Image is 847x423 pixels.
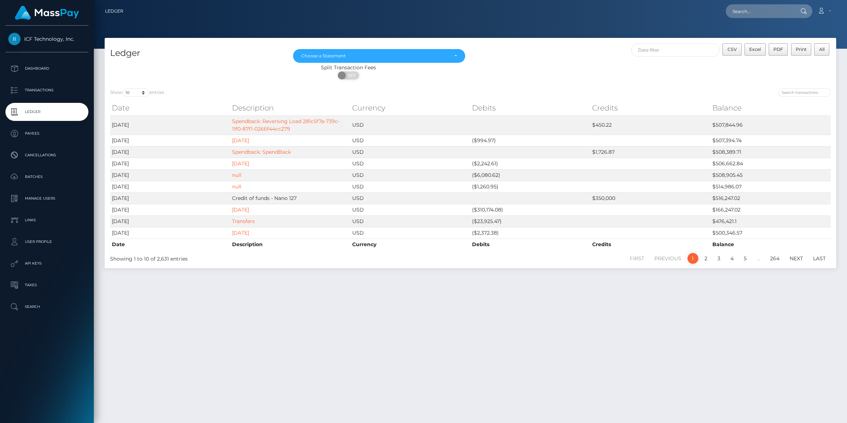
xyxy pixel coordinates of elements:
[350,146,471,158] td: USD
[110,115,230,135] td: [DATE]
[711,169,831,181] td: $508,905.45
[5,60,88,78] a: Dashboard
[470,181,590,192] td: ($1,260.95)
[110,135,230,146] td: [DATE]
[110,227,230,239] td: [DATE]
[232,137,249,144] a: [DATE]
[350,181,471,192] td: USD
[5,276,88,294] a: Taxes
[5,125,88,143] a: Payees
[590,115,711,135] td: $450.22
[122,88,149,97] select: Showentries
[711,204,831,215] td: $166,247.02
[350,115,471,135] td: USD
[110,192,230,204] td: [DATE]
[5,36,88,42] span: ICF Technology, Inc.
[350,135,471,146] td: USD
[711,215,831,227] td: $476,421.1
[110,169,230,181] td: [DATE]
[110,252,404,263] div: Showing 1 to 10 of 2,631 entries
[8,106,86,117] p: Ledger
[786,253,807,264] a: Next
[8,236,86,247] p: User Profile
[8,258,86,269] p: API Keys
[110,47,282,60] h4: Ledger
[809,253,830,264] a: Last
[5,233,88,251] a: User Profile
[8,150,86,161] p: Cancellations
[350,227,471,239] td: USD
[470,101,590,115] th: Debits
[350,204,471,215] td: USD
[5,103,88,121] a: Ledger
[687,253,698,264] a: 1
[711,192,831,204] td: $516,247.02
[791,43,812,56] button: Print
[110,101,230,115] th: Date
[778,88,831,97] input: Search transactions
[745,43,766,56] button: Excel
[8,171,86,182] p: Batches
[711,227,831,239] td: $500,346.57
[110,181,230,192] td: [DATE]
[819,47,825,52] span: All
[700,253,711,264] a: 2
[773,47,783,52] span: PDF
[711,158,831,169] td: $506,662.84
[590,239,711,250] th: Credits
[726,253,738,264] a: 4
[230,192,350,204] td: Credit of funds - Nano 127
[590,146,711,158] td: $1,726.87
[293,49,465,63] button: Choose a Statement
[8,193,86,204] p: Manage Users
[350,169,471,181] td: USD
[232,206,249,213] a: [DATE]
[728,47,737,52] span: CSV
[232,172,241,178] a: null
[769,43,788,56] button: PDF
[740,253,751,264] a: 5
[8,63,86,74] p: Dashboard
[470,239,590,250] th: Debits
[766,253,783,264] a: 264
[301,53,449,59] div: Choose a Statement
[711,135,831,146] td: $507,394.74
[590,101,711,115] th: Credits
[470,227,590,239] td: ($2,372.38)
[342,71,360,79] span: OFF
[110,158,230,169] td: [DATE]
[5,189,88,208] a: Manage Users
[5,146,88,164] a: Cancellations
[8,85,86,96] p: Transactions
[350,158,471,169] td: USD
[5,254,88,272] a: API Keys
[350,215,471,227] td: USD
[230,239,350,250] th: Description
[8,280,86,291] p: Taxes
[110,239,230,250] th: Date
[5,211,88,229] a: Links
[15,6,79,20] img: MassPay Logo
[232,149,291,155] a: Spendback: SpendBack
[470,158,590,169] td: ($2,242.61)
[814,43,829,56] button: All
[232,183,241,190] a: null
[230,101,350,115] th: Description
[8,33,21,45] img: ICF Technology, Inc.
[8,215,86,226] p: Links
[711,101,831,115] th: Balance
[105,4,123,19] a: Ledger
[590,192,711,204] td: $350,000
[8,301,86,312] p: Search
[711,181,831,192] td: $514,986.07
[110,88,164,97] label: Show entries
[470,204,590,215] td: ($310,174.08)
[232,118,340,132] a: Spendback: Reversing Load 281c5f7a-739c-11f0-87f1-0266f44cc279
[470,215,590,227] td: ($23,925.47)
[470,135,590,146] td: ($994.97)
[8,128,86,139] p: Payees
[796,47,807,52] span: Print
[711,146,831,158] td: $508,389.71
[232,218,255,224] a: Transfers
[110,215,230,227] td: [DATE]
